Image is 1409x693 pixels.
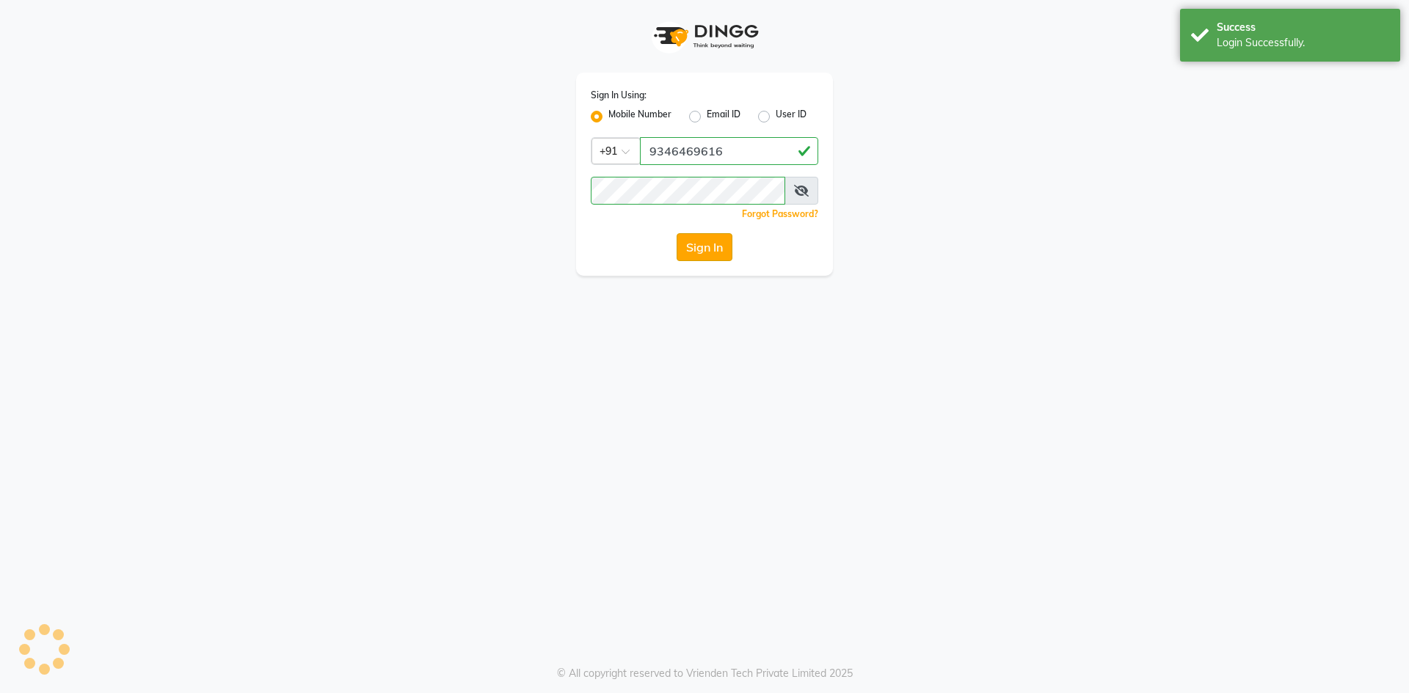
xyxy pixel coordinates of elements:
label: Sign In Using: [591,89,647,102]
div: Success [1217,20,1389,35]
label: User ID [776,108,807,125]
button: Sign In [677,233,732,261]
label: Mobile Number [608,108,671,125]
input: Username [640,137,818,165]
input: Username [591,177,785,205]
a: Forgot Password? [742,208,818,219]
img: logo1.svg [646,15,763,58]
label: Email ID [707,108,740,125]
div: Login Successfully. [1217,35,1389,51]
